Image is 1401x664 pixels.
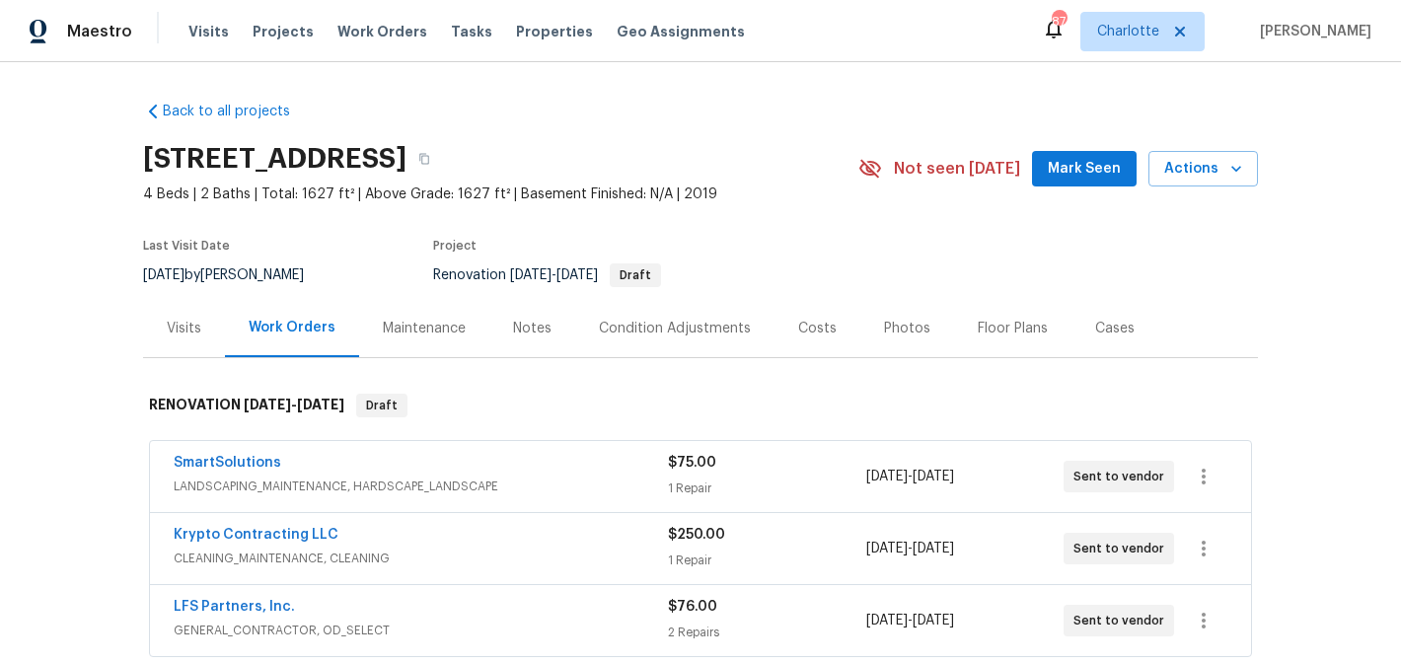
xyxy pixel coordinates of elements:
span: [DATE] [913,542,954,555]
span: Draft [358,396,406,415]
a: SmartSolutions [174,456,281,470]
span: Actions [1164,157,1242,182]
span: Project [433,240,477,252]
button: Mark Seen [1032,151,1137,187]
span: $75.00 [668,456,716,470]
h2: [STREET_ADDRESS] [143,149,406,169]
h6: RENOVATION [149,394,344,417]
div: RENOVATION [DATE]-[DATE]Draft [143,374,1258,437]
span: Geo Assignments [617,22,745,41]
div: by [PERSON_NAME] [143,263,328,287]
a: Back to all projects [143,102,332,121]
div: Condition Adjustments [599,319,751,338]
span: Mark Seen [1048,157,1121,182]
span: [DATE] [866,542,908,555]
div: Maintenance [383,319,466,338]
span: Tasks [451,25,492,38]
div: 2 Repairs [668,623,865,642]
a: Krypto Contracting LLC [174,528,338,542]
div: 1 Repair [668,551,865,570]
span: Not seen [DATE] [894,159,1020,179]
span: [DATE] [556,268,598,282]
span: [DATE] [510,268,552,282]
div: Visits [167,319,201,338]
span: Visits [188,22,229,41]
span: [DATE] [143,268,184,282]
div: Work Orders [249,318,335,337]
span: - [244,398,344,411]
span: $76.00 [668,600,717,614]
span: LANDSCAPING_MAINTENANCE, HARDSCAPE_LANDSCAPE [174,477,668,496]
span: [DATE] [913,614,954,627]
span: - [866,539,954,558]
button: Copy Address [406,141,442,177]
span: [DATE] [244,398,291,411]
span: Sent to vendor [1073,611,1172,630]
span: Charlotte [1097,22,1159,41]
span: Properties [516,22,593,41]
div: Floor Plans [978,319,1048,338]
span: [DATE] [297,398,344,411]
div: Cases [1095,319,1135,338]
button: Actions [1148,151,1258,187]
a: LFS Partners, Inc. [174,600,295,614]
span: - [866,611,954,630]
span: CLEANING_MAINTENANCE, CLEANING [174,549,668,568]
div: Notes [513,319,552,338]
span: Last Visit Date [143,240,230,252]
span: Draft [612,269,659,281]
span: Renovation [433,268,661,282]
span: [DATE] [866,614,908,627]
span: $250.00 [668,528,725,542]
span: Maestro [67,22,132,41]
span: Sent to vendor [1073,467,1172,486]
span: [PERSON_NAME] [1252,22,1371,41]
span: - [866,467,954,486]
span: [DATE] [866,470,908,483]
span: - [510,268,598,282]
span: Work Orders [337,22,427,41]
span: Sent to vendor [1073,539,1172,558]
div: Photos [884,319,930,338]
span: GENERAL_CONTRACTOR, OD_SELECT [174,621,668,640]
span: 4 Beds | 2 Baths | Total: 1627 ft² | Above Grade: 1627 ft² | Basement Finished: N/A | 2019 [143,184,858,204]
div: 87 [1052,12,1066,32]
div: 1 Repair [668,479,865,498]
span: [DATE] [913,470,954,483]
div: Costs [798,319,837,338]
span: Projects [253,22,314,41]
